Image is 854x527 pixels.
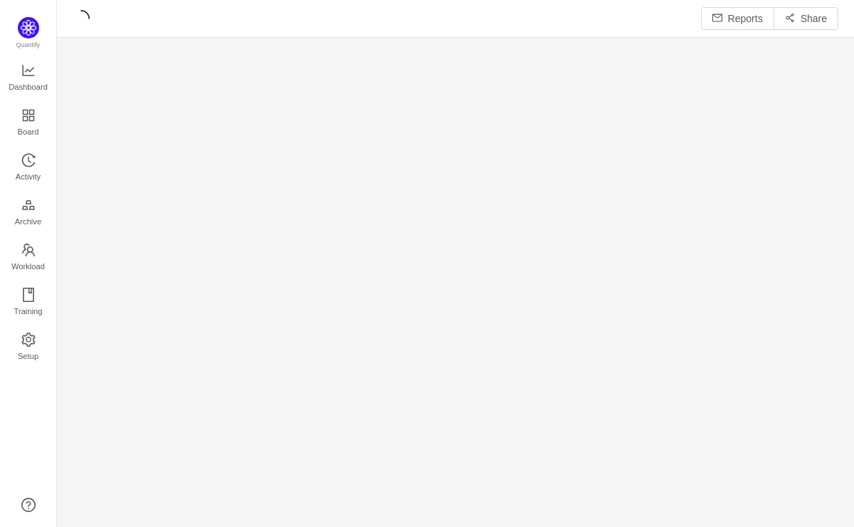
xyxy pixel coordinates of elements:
button: icon: share-altShare [774,7,838,30]
i: icon: gold [21,198,36,212]
a: Board [21,109,36,137]
span: Archive [15,207,41,236]
a: Setup [21,333,36,362]
span: Workload [11,252,45,281]
i: icon: setting [21,333,36,347]
span: Dashboard [9,73,48,101]
i: icon: book [21,288,36,302]
button: icon: mailReports [701,7,774,30]
a: Workload [21,244,36,272]
span: Board [18,118,39,146]
span: Activity [16,162,41,191]
span: Setup [18,342,38,370]
i: icon: history [21,153,36,167]
span: Training [14,297,42,325]
i: icon: team [21,243,36,257]
i: icon: line-chart [21,63,36,78]
a: Archive [21,199,36,227]
span: Quantify [16,41,41,48]
a: Dashboard [21,64,36,93]
a: Activity [21,154,36,182]
img: Quantify [18,17,39,38]
a: Training [21,288,36,317]
a: icon: question-circle [21,498,36,512]
i: icon: loading [73,10,90,27]
i: icon: appstore [21,108,36,122]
